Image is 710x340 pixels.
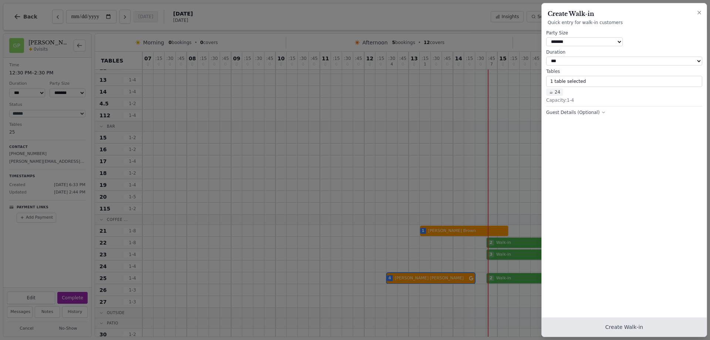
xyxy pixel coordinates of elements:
span: 24 [546,88,563,96]
button: Guest Details (Optional) [546,110,606,115]
p: Quick entry for walk-in customers [548,20,701,26]
button: Create Walk-in [542,317,707,337]
label: Party Size [546,30,623,36]
label: Duration [546,49,702,55]
label: Tables [546,68,702,74]
div: Capacity: 1 - 4 [546,97,702,103]
span: ☕ [549,89,553,95]
button: 1 table selected [546,76,702,87]
h2: Create Walk-in [548,9,701,18]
